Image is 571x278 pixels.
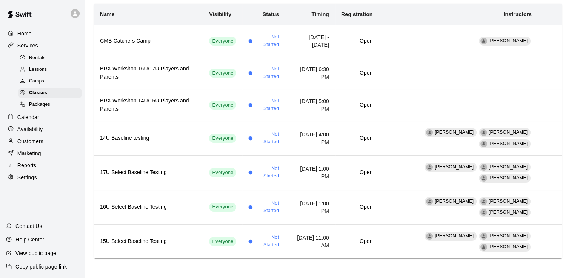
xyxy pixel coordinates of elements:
p: View public page [15,249,56,257]
div: Chris Merritt [426,198,433,205]
span: Everyone [209,135,236,142]
span: Lessons [29,66,47,73]
h6: Open [341,168,372,177]
b: Status [263,11,279,17]
span: Not Started [255,34,279,49]
td: [DATE] 1:00 PM [285,190,335,224]
p: Home [17,30,32,37]
span: [PERSON_NAME] [489,130,528,135]
h6: 16U Select Baseline Testing [100,203,197,211]
a: Marketing [6,148,79,159]
span: Packages [29,101,50,108]
td: [DATE] 4:00 PM [285,121,335,155]
span: Not Started [255,234,279,249]
span: [PERSON_NAME] [489,175,528,180]
div: Andrew Benedict [480,175,487,182]
td: [DATE] 6:30 PM [285,57,335,89]
span: [PERSON_NAME] [489,141,528,146]
span: Everyone [209,169,236,176]
h6: 14U Baseline testing [100,134,197,142]
div: This service is visible to all of your customers [209,203,236,212]
a: Reports [6,160,79,171]
a: Settings [6,172,79,183]
div: Chris Merritt [480,38,487,44]
h6: 17U Select Baseline Testing [100,168,197,177]
div: Andrew Benedict [480,141,487,147]
div: This service is visible to all of your customers [209,134,236,143]
span: Not Started [255,66,279,81]
b: Visibility [209,11,231,17]
table: simple table [94,4,562,259]
div: Lucas Merritt [480,129,487,136]
div: Lucas Merritt [480,164,487,171]
span: [PERSON_NAME] [434,130,474,135]
div: Lessons [18,64,82,75]
span: Everyone [209,203,236,211]
div: This service is visible to all of your customers [209,37,236,46]
div: Rentals [18,53,82,63]
span: Everyone [209,38,236,45]
span: Rentals [29,54,46,62]
span: [PERSON_NAME] [489,164,528,170]
span: [PERSON_NAME] [489,244,528,249]
a: Classes [18,87,85,99]
b: Instructors [503,11,532,17]
p: Services [17,42,38,49]
h6: BRX Workshop 16U/17U Players and Parents [100,65,197,81]
h6: 15U Select Baseline Testing [100,237,197,246]
span: [PERSON_NAME] [434,164,474,170]
span: [PERSON_NAME] [489,38,528,43]
span: [PERSON_NAME] [489,199,528,204]
span: [PERSON_NAME] [434,199,474,204]
p: Copy public page link [15,263,67,270]
p: Availability [17,125,43,133]
td: [DATE] 5:00 PM [285,89,335,121]
h6: Open [341,101,372,109]
div: Chris Merritt [426,164,433,171]
span: Not Started [255,165,279,180]
div: This service is visible to all of your customers [209,168,236,177]
b: Timing [311,11,329,17]
span: Not Started [255,98,279,113]
p: Calendar [17,113,39,121]
a: Packages [18,99,85,111]
b: Registration [341,11,372,17]
h6: BRX Workshop 14U/15U Players and Parents [100,97,197,113]
a: Calendar [6,112,79,123]
span: Everyone [209,102,236,109]
a: Services [6,40,79,51]
h6: CMB Catchers Camp [100,37,197,45]
p: Settings [17,174,37,181]
span: Not Started [255,200,279,215]
h6: Open [341,203,372,211]
span: Not Started [255,131,279,146]
p: Reports [17,162,36,169]
div: Lucas Merritt [480,233,487,240]
div: Lucas Merritt [480,198,487,205]
a: Lessons [18,64,85,75]
a: Availability [6,124,79,135]
span: Everyone [209,70,236,77]
div: Andrew Benedict [480,209,487,216]
p: Help Center [15,236,44,243]
a: Customers [6,136,79,147]
div: Andrew Benedict [480,244,487,251]
a: Camps [18,76,85,87]
div: Classes [18,88,82,98]
a: Rentals [18,52,85,64]
p: Marketing [17,150,41,157]
span: [PERSON_NAME] [489,233,528,238]
h6: Open [341,37,372,45]
a: Home [6,28,79,39]
td: [DATE] 1:00 PM [285,156,335,190]
p: Customers [17,137,43,145]
span: Everyone [209,238,236,245]
span: Classes [29,89,47,97]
